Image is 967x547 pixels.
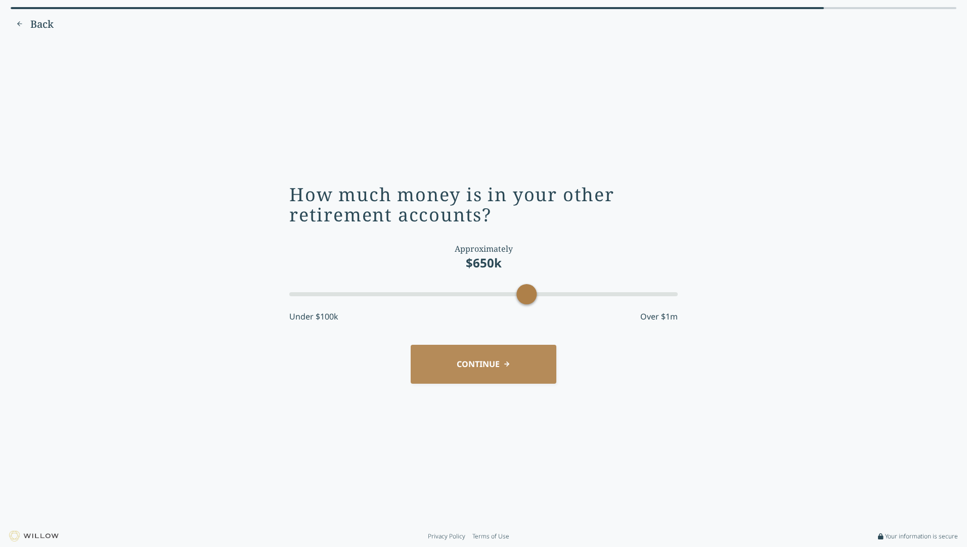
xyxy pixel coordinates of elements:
div: Accessibility label [516,284,537,304]
img: Willow logo [9,531,59,541]
div: $650k [466,255,502,271]
span: Back [30,17,54,31]
div: How much money is in your other retirement accounts? [289,185,678,225]
a: Privacy Policy [428,532,465,540]
span: Your information is secure [885,532,958,540]
a: Terms of Use [472,532,509,540]
div: Approximately [455,243,513,255]
label: Under $100k [289,310,338,323]
button: CONTINUE [411,345,556,384]
div: 86% complete [11,7,824,9]
button: Previous question [11,16,59,32]
label: Over $1m [640,310,678,323]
